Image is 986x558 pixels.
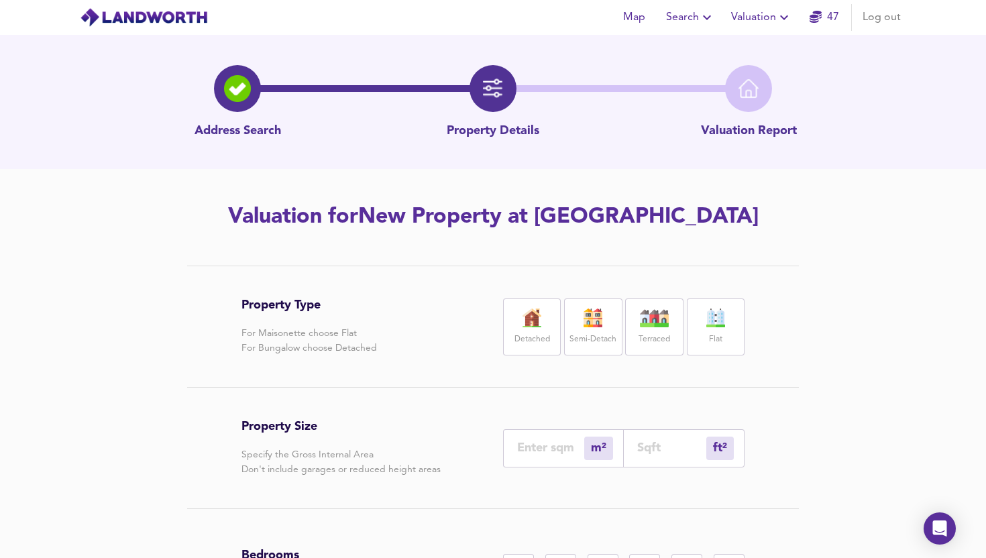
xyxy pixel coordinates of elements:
label: Detached [514,331,550,348]
span: Valuation [731,8,792,27]
img: house-icon [638,309,671,327]
label: Flat [709,331,722,348]
div: Terraced [625,298,683,355]
img: home-icon [738,78,759,99]
label: Semi-Detach [569,331,616,348]
img: flat-icon [699,309,732,327]
div: Semi-Detach [564,298,622,355]
div: Open Intercom Messenger [924,512,956,545]
p: For Maisonette choose Flat For Bungalow choose Detached [241,326,377,355]
img: logo [80,7,208,27]
div: Flat [687,298,745,355]
input: Enter sqm [517,441,584,455]
span: Search [666,8,715,27]
div: Detached [503,298,561,355]
button: Log out [857,4,906,31]
button: Map [612,4,655,31]
button: Valuation [726,4,798,31]
p: Specify the Gross Internal Area Don't include garages or reduced height areas [241,447,441,477]
p: Valuation Report [701,123,797,140]
div: m² [706,437,734,460]
button: 47 [803,4,846,31]
p: Property Details [447,123,539,140]
h3: Property Type [241,298,377,313]
img: house-icon [576,309,610,327]
div: m² [584,437,613,460]
img: search-icon [224,75,251,102]
img: house-icon [515,309,549,327]
span: Map [618,8,650,27]
img: filter-icon [483,78,503,99]
a: 47 [810,8,839,27]
input: Sqft [637,441,706,455]
h3: Property Size [241,419,441,434]
label: Terraced [639,331,670,348]
span: Log out [863,8,901,27]
p: Address Search [195,123,281,140]
button: Search [661,4,720,31]
h2: Valuation for New Property at [GEOGRAPHIC_DATA] [113,203,873,232]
